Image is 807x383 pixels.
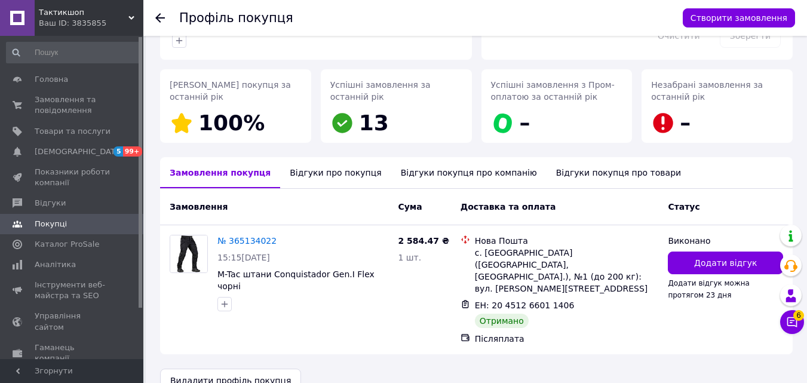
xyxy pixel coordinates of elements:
div: Повернутися назад [155,12,165,24]
span: Cума [398,202,422,212]
span: 15:15[DATE] [217,253,270,262]
input: Пошук [6,42,141,63]
div: Ваш ID: 3835855 [39,18,143,29]
div: Відгуки покупця про компанію [391,157,547,188]
span: Незабрані замовлення за останній рік [651,80,763,102]
div: Нова Пошта [475,235,659,247]
img: Фото товару [170,235,207,272]
span: – [520,111,530,135]
span: Інструменти веб-майстра та SEO [35,280,111,301]
span: Каталог ProSale [35,239,99,250]
span: – [680,111,691,135]
span: Статус [668,202,699,212]
div: Відгуки про покупця [280,157,391,188]
span: Покупці [35,219,67,229]
div: Післяплата [475,333,659,345]
span: 100% [198,111,265,135]
button: Створити замовлення [683,8,795,27]
span: 1 шт. [398,253,421,262]
span: 5 [113,146,123,157]
span: 6 [793,310,804,321]
span: Головна [35,74,68,85]
span: Додати відгук можна протягом 23 дня [668,279,750,299]
span: 2 584.47 ₴ [398,236,449,246]
span: Тактикшоп [39,7,128,18]
span: Доставка та оплата [461,202,556,212]
a: № 365134022 [217,236,277,246]
h1: Профіль покупця [179,11,293,25]
span: Замовлення [170,202,228,212]
span: Аналітика [35,259,76,270]
span: ЕН: 20 4512 6601 1406 [475,301,575,310]
div: Замовлення покупця [160,157,280,188]
div: Виконано [668,235,783,247]
span: Успішні замовлення з Пром-оплатою за останній рік [491,80,615,102]
span: Успішні замовлення за останній рік [330,80,431,102]
span: Товари та послуги [35,126,111,137]
span: [PERSON_NAME] покупця за останній рік [170,80,291,102]
span: Замовлення та повідомлення [35,94,111,116]
button: Додати відгук [668,252,783,274]
span: Додати відгук [694,257,757,269]
div: Отримано [475,314,529,328]
span: Відгуки [35,198,66,209]
button: Чат з покупцем6 [780,310,804,334]
span: [DEMOGRAPHIC_DATA] [35,146,123,157]
div: Відгуки покупця про товари [547,157,691,188]
span: Гаманець компанії [35,342,111,364]
span: Управління сайтом [35,311,111,332]
a: M-Tac штани Conquistador Gen.І Flex чорні [217,269,375,291]
a: Фото товару [170,235,208,273]
span: 99+ [123,146,143,157]
span: 13 [359,111,389,135]
span: Показники роботи компанії [35,167,111,188]
div: с. [GEOGRAPHIC_DATA] ([GEOGRAPHIC_DATA], [GEOGRAPHIC_DATA].), №1 (до 200 кг): вул. [PERSON_NAME][... [475,247,659,295]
